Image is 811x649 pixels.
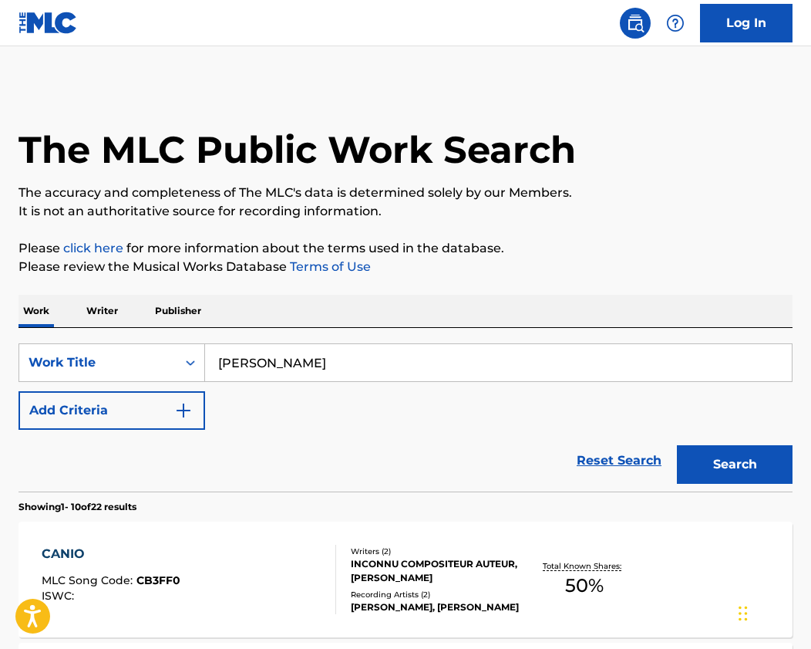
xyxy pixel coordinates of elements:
[82,295,123,327] p: Writer
[351,589,520,600] div: Recording Artists ( 2 )
[42,589,78,603] span: ISWC :
[19,202,792,221] p: It is not an authoritative source for recording information.
[19,184,792,202] p: The accuracy and completeness of The MLC's data is determined solely by our Members.
[63,241,123,255] a: click here
[626,14,644,32] img: search
[287,259,371,274] a: Terms of Use
[19,391,205,430] button: Add Criteria
[19,500,136,514] p: Showing 1 - 10 of 22 results
[19,522,792,637] a: CANIOMLC Song Code:CB3FF0ISWC:Writers (2)INCONNU COMPOSITEUR AUTEUR, [PERSON_NAME]Recording Artis...
[620,8,651,39] a: Public Search
[174,401,193,420] img: 9d2ae6d4665cec9f34b9.svg
[569,444,669,478] a: Reset Search
[351,546,520,557] div: Writers ( 2 )
[19,239,792,258] p: Please for more information about the terms used in the database.
[19,127,576,173] h1: The MLC Public Work Search
[666,14,685,32] img: help
[739,590,748,637] div: Trascina
[19,12,78,34] img: MLC Logo
[565,572,604,600] span: 50 %
[677,445,792,484] button: Search
[29,353,167,372] div: Work Title
[351,600,520,614] div: [PERSON_NAME], [PERSON_NAME]
[150,295,206,327] p: Publisher
[136,573,180,587] span: CB3FF0
[42,545,180,563] div: CANIO
[700,4,792,42] a: Log In
[19,258,792,276] p: Please review the Musical Works Database
[19,343,792,492] form: Search Form
[351,557,520,585] div: INCONNU COMPOSITEUR AUTEUR, [PERSON_NAME]
[543,560,625,572] p: Total Known Shares:
[19,295,54,327] p: Work
[734,575,811,649] iframe: Chat Widget
[660,8,691,39] div: Help
[734,575,811,649] div: Widget chat
[42,573,136,587] span: MLC Song Code :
